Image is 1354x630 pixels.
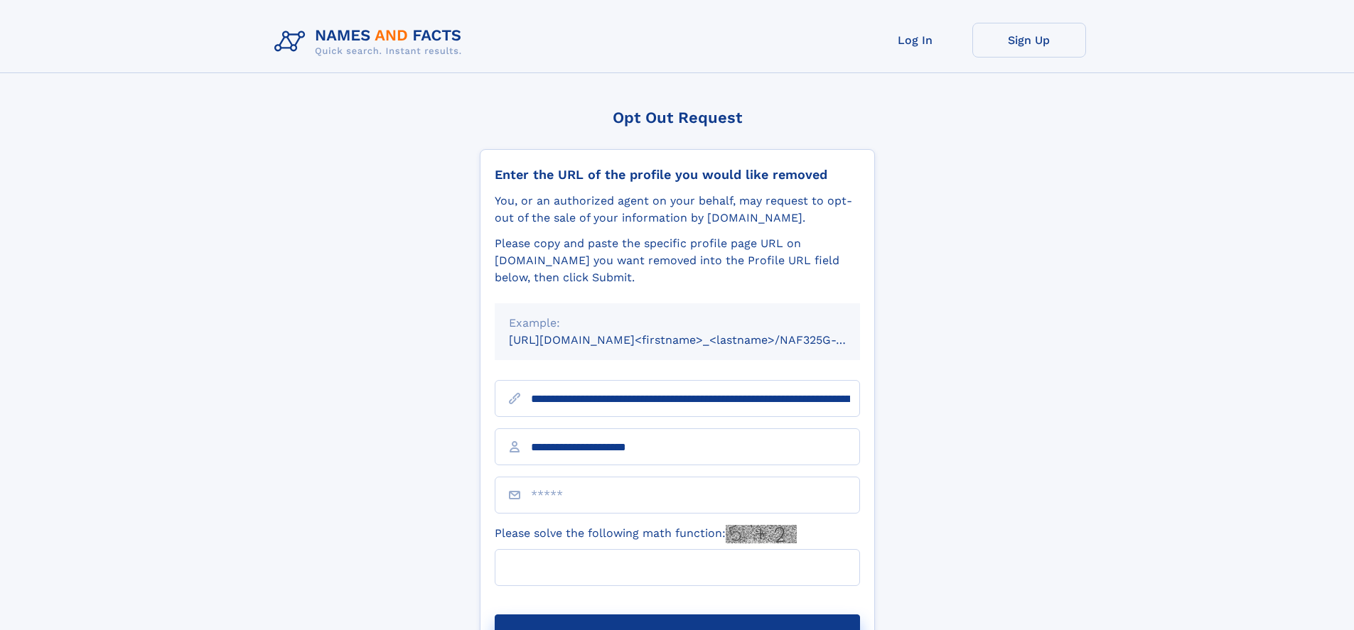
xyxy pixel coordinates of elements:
[495,167,860,183] div: Enter the URL of the profile you would like removed
[859,23,972,58] a: Log In
[495,235,860,286] div: Please copy and paste the specific profile page URL on [DOMAIN_NAME] you want removed into the Pr...
[269,23,473,61] img: Logo Names and Facts
[495,525,797,543] label: Please solve the following math function:
[509,315,846,332] div: Example:
[480,109,875,126] div: Opt Out Request
[972,23,1086,58] a: Sign Up
[495,192,860,227] div: You, or an authorized agent on your behalf, may request to opt-out of the sale of your informatio...
[509,333,887,347] small: [URL][DOMAIN_NAME]<firstname>_<lastname>/NAF325G-xxxxxxxx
